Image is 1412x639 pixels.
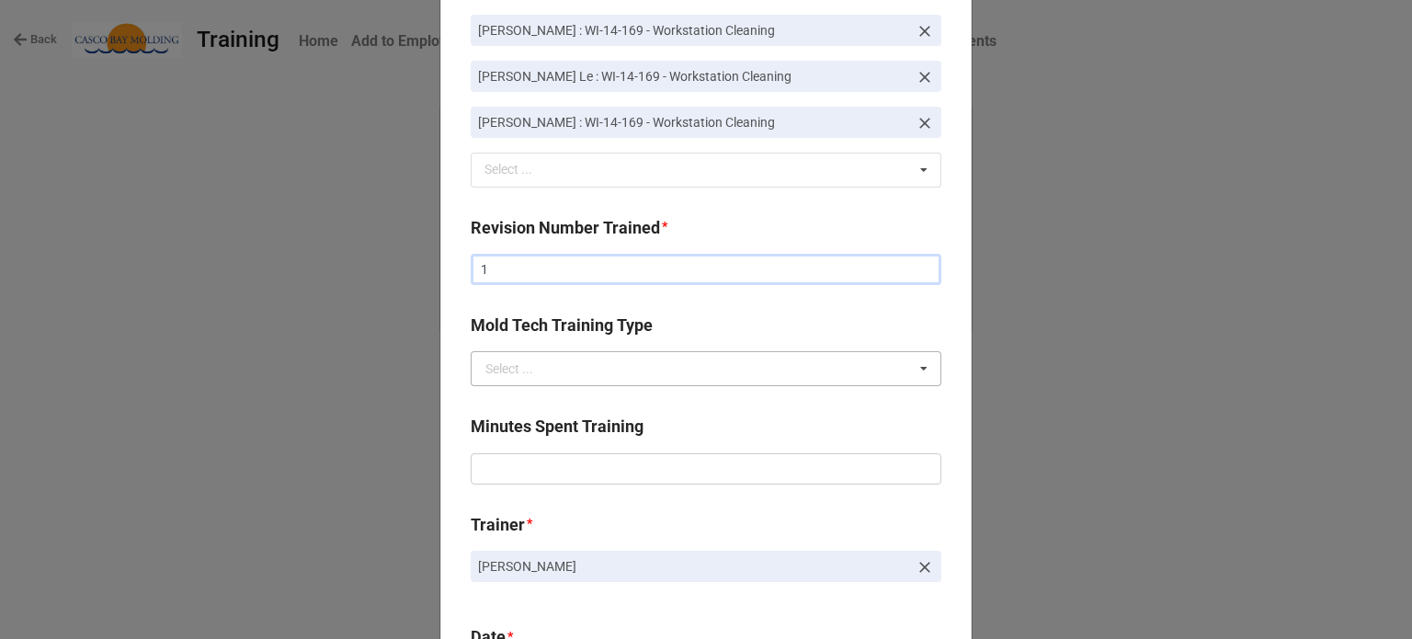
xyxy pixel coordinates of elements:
[478,67,908,86] p: [PERSON_NAME] Le : WI-14-169 - Workstation Cleaning
[471,414,643,439] label: Minutes Spent Training
[478,113,908,131] p: [PERSON_NAME] : WI-14-169 - Workstation Cleaning
[471,215,660,241] label: Revision Number Trained
[471,512,525,538] label: Trainer
[480,159,559,180] div: Select ...
[478,557,908,576] p: [PERSON_NAME]
[471,313,653,338] label: Mold Tech Training Type
[478,21,908,40] p: [PERSON_NAME] : WI-14-169 - Workstation Cleaning
[485,362,533,375] div: Select ...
